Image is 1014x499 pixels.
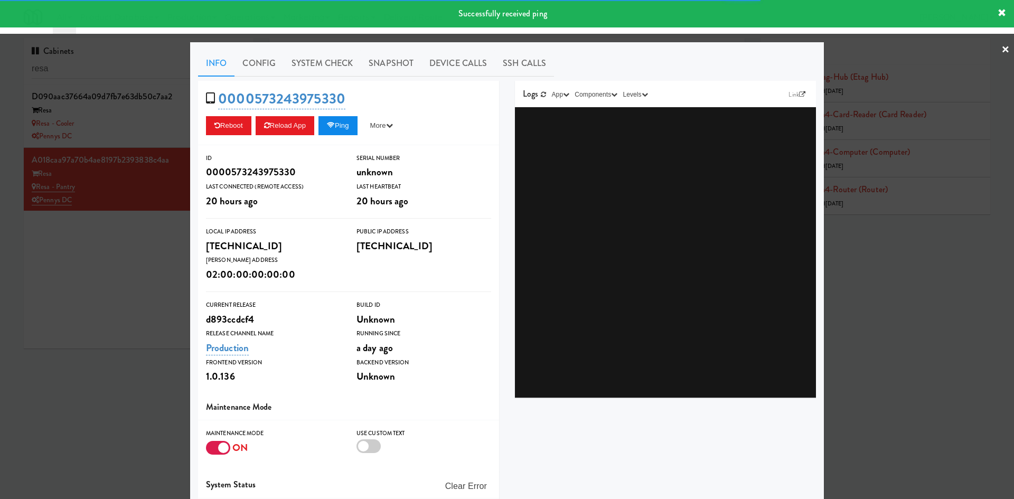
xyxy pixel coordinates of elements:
[198,50,234,77] a: Info
[361,50,421,77] a: Snapshot
[206,116,251,135] button: Reboot
[356,227,491,237] div: Public IP Address
[356,328,491,339] div: Running Since
[206,341,249,355] a: Production
[523,88,538,100] span: Logs
[206,368,341,385] div: 1.0.136
[218,89,345,109] a: 0000573243975330
[318,116,358,135] button: Ping
[356,428,491,439] div: Use Custom Text
[206,300,341,310] div: Current Release
[206,266,341,284] div: 02:00:00:00:00:00
[206,357,341,368] div: Frontend Version
[234,50,284,77] a: Config
[206,153,341,164] div: ID
[572,89,620,100] button: Components
[356,237,491,255] div: [TECHNICAL_ID]
[206,163,341,181] div: 0000573243975330
[356,368,491,385] div: Unknown
[284,50,361,77] a: System Check
[206,401,272,413] span: Maintenance Mode
[421,50,495,77] a: Device Calls
[206,182,341,192] div: Last Connected (Remote Access)
[206,227,341,237] div: Local IP Address
[356,357,491,368] div: Backend Version
[206,194,258,208] span: 20 hours ago
[549,89,572,100] button: App
[495,50,554,77] a: SSH Calls
[206,328,341,339] div: Release Channel Name
[206,310,341,328] div: d893ccdcf4
[356,341,393,355] span: a day ago
[356,163,491,181] div: unknown
[441,477,491,496] button: Clear Error
[206,255,341,266] div: [PERSON_NAME] Address
[356,182,491,192] div: Last Heartbeat
[232,440,248,455] span: ON
[256,116,314,135] button: Reload App
[356,153,491,164] div: Serial Number
[362,116,401,135] button: More
[356,300,491,310] div: Build Id
[206,478,256,491] span: System Status
[786,89,808,100] a: Link
[356,310,491,328] div: Unknown
[206,237,341,255] div: [TECHNICAL_ID]
[356,194,408,208] span: 20 hours ago
[206,428,341,439] div: Maintenance Mode
[1001,34,1010,67] a: ×
[458,7,547,20] span: Successfully received ping
[620,89,650,100] button: Levels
